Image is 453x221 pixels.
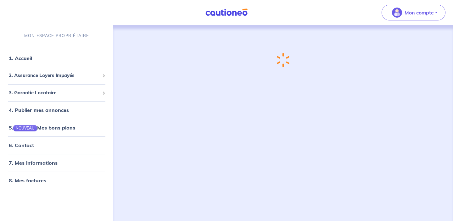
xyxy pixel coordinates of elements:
[9,124,75,131] a: 5.NOUVEAUMes bons plans
[9,55,32,61] a: 1. Accueil
[9,72,100,79] span: 2. Assurance Loyers Impayés
[3,157,111,169] div: 7. Mes informations
[24,33,89,39] p: MON ESPACE PROPRIÉTAIRE
[3,52,111,64] div: 1. Accueil
[3,69,111,82] div: 2. Assurance Loyers Impayés
[3,121,111,134] div: 5.NOUVEAUMes bons plans
[3,139,111,152] div: 6. Contact
[382,5,445,20] button: illu_account_valid_menu.svgMon compte
[9,142,34,148] a: 6. Contact
[3,174,111,187] div: 8. Mes factures
[277,53,289,67] img: loading-spinner
[9,160,58,166] a: 7. Mes informations
[392,8,402,18] img: illu_account_valid_menu.svg
[203,8,250,16] img: Cautioneo
[9,89,100,97] span: 3. Garantie Locataire
[3,87,111,99] div: 3. Garantie Locataire
[9,177,46,184] a: 8. Mes factures
[3,104,111,116] div: 4. Publier mes annonces
[405,9,434,16] p: Mon compte
[9,107,69,113] a: 4. Publier mes annonces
